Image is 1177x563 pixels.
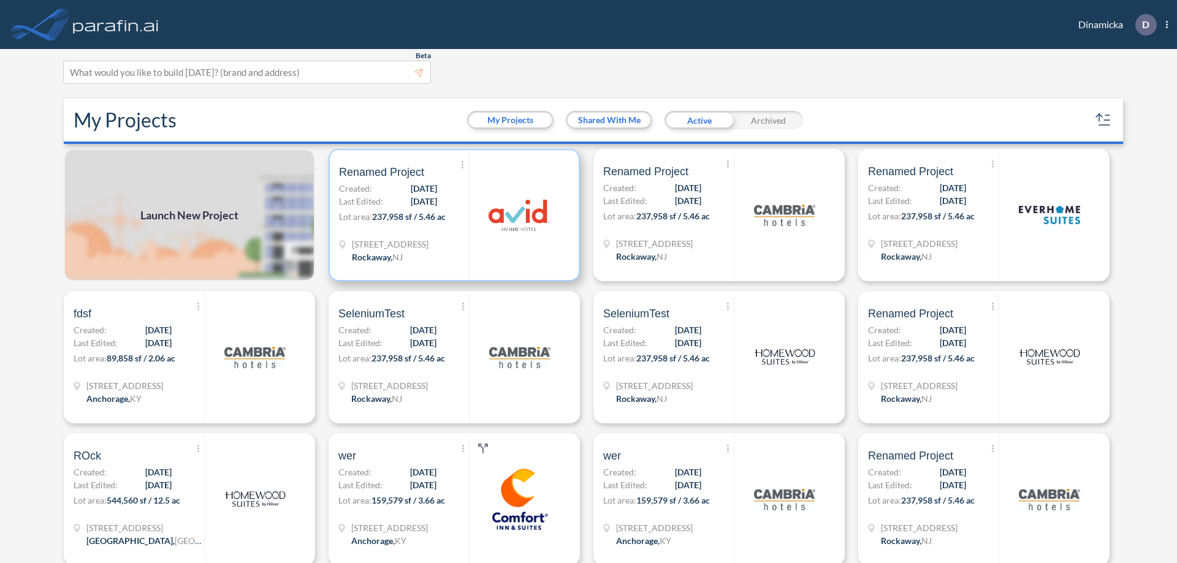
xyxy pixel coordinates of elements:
span: Anchorage , [351,535,395,546]
span: Last Edited: [74,336,118,349]
span: Lot area: [603,353,636,363]
span: Last Edited: [868,194,912,207]
span: Lot area: [868,211,901,221]
span: Created: [868,181,901,194]
div: Houston, TX [86,534,203,547]
span: [DATE] [411,195,437,208]
span: Rockaway , [881,535,921,546]
span: 237,958 sf / 5.46 ac [636,353,710,363]
span: Last Edited: [338,336,383,349]
span: Last Edited: [338,478,383,491]
span: 237,958 sf / 5.46 ac [901,353,975,363]
span: [DATE] [675,466,701,478]
span: NJ [392,252,403,262]
span: NJ [921,535,932,546]
span: [GEOGRAPHIC_DATA] [175,535,262,546]
span: Launch New Project [140,207,238,224]
span: 321 Mt Hope Ave [881,379,958,392]
img: logo [70,12,161,37]
span: [DATE] [675,336,701,349]
div: Archived [734,111,803,129]
span: 237,958 sf / 5.46 ac [636,211,710,221]
span: Beta [416,51,431,61]
span: 237,958 sf / 5.46 ac [372,211,446,222]
img: logo [754,327,815,388]
span: Rockaway , [616,393,657,404]
div: Rockaway, NJ [616,392,667,405]
span: Last Edited: [339,195,383,208]
span: NJ [392,393,402,404]
span: 237,958 sf / 5.46 ac [901,495,975,505]
span: [DATE] [145,323,172,336]
span: 1790 Evergreen Rd [351,521,428,534]
span: Lot area: [338,353,371,363]
span: Last Edited: [603,478,647,491]
span: Created: [603,323,636,336]
span: [DATE] [675,194,701,207]
span: 237,958 sf / 5.46 ac [901,211,975,221]
span: KY [130,393,142,404]
div: Rockaway, NJ [351,392,402,405]
span: [DATE] [675,478,701,491]
span: NJ [657,393,667,404]
span: fdsf [74,306,91,321]
span: Last Edited: [868,478,912,491]
span: Lot area: [338,495,371,505]
a: SeleniumTestCreated:[DATE]Last Edited:[DATE]Lot area:237,958 sf / 5.46 ac[STREET_ADDRESS]Rockaway... [324,291,588,423]
h2: My Projects [74,108,177,132]
div: Active [665,111,734,129]
button: sort [1094,110,1113,130]
div: Rockaway, NJ [881,534,932,547]
span: Last Edited: [603,336,647,349]
div: Anchorage, KY [86,392,142,405]
span: [DATE] [940,181,966,194]
a: SeleniumTestCreated:[DATE]Last Edited:[DATE]Lot area:237,958 sf / 5.46 ac[STREET_ADDRESS]Rockaway... [588,291,853,423]
span: 321 Mt Hope Ave [616,237,693,250]
img: logo [1019,184,1080,246]
span: [DATE] [675,323,701,336]
a: Launch New Project [64,149,315,281]
span: Created: [338,323,371,336]
span: Lot area: [603,495,636,505]
span: [DATE] [410,323,436,336]
button: Shared With Me [568,113,650,127]
a: Renamed ProjectCreated:[DATE]Last Edited:[DATE]Lot area:237,958 sf / 5.46 ac[STREET_ADDRESS]Rocka... [853,291,1118,423]
span: Renamed Project [868,306,953,321]
img: logo [489,184,550,246]
span: Last Edited: [74,478,118,491]
span: Created: [603,181,636,194]
img: logo [489,327,550,388]
img: logo [754,469,815,530]
span: SeleniumTest [338,306,405,321]
span: 159,579 sf / 3.66 ac [636,495,710,505]
a: fdsfCreated:[DATE]Last Edited:[DATE]Lot area:89,858 sf / 2.06 ac[STREET_ADDRESS]Anchorage,KYlogo [59,291,324,423]
span: 321 Mt Hope Ave [616,379,693,392]
img: logo [1019,469,1080,530]
span: [DATE] [940,478,966,491]
p: D [1142,19,1149,30]
span: Renamed Project [868,164,953,179]
span: Lot area: [603,211,636,221]
img: logo [224,469,286,530]
img: logo [1019,327,1080,388]
span: [DATE] [145,336,172,349]
img: add [64,149,315,281]
span: 544,560 sf / 12.5 ac [107,495,180,505]
span: 159,579 sf / 3.66 ac [371,495,445,505]
div: Anchorage, KY [351,534,406,547]
span: [DATE] [145,466,172,478]
span: Rockaway , [616,251,657,262]
span: Anchorage , [86,393,130,404]
span: Lot area: [74,495,107,505]
div: Rockaway, NJ [881,250,932,263]
span: SeleniumTest [603,306,669,321]
span: [GEOGRAPHIC_DATA] , [86,535,175,546]
span: 321 Mt Hope Ave [351,379,428,392]
span: Lot area: [868,353,901,363]
a: Renamed ProjectCreated:[DATE]Last Edited:[DATE]Lot area:237,958 sf / 5.46 ac[STREET_ADDRESS]Rocka... [324,149,588,281]
span: Created: [868,323,901,336]
span: Rockaway , [352,252,392,262]
button: My Projects [469,113,552,127]
span: [DATE] [410,466,436,478]
span: Rockaway , [881,251,921,262]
